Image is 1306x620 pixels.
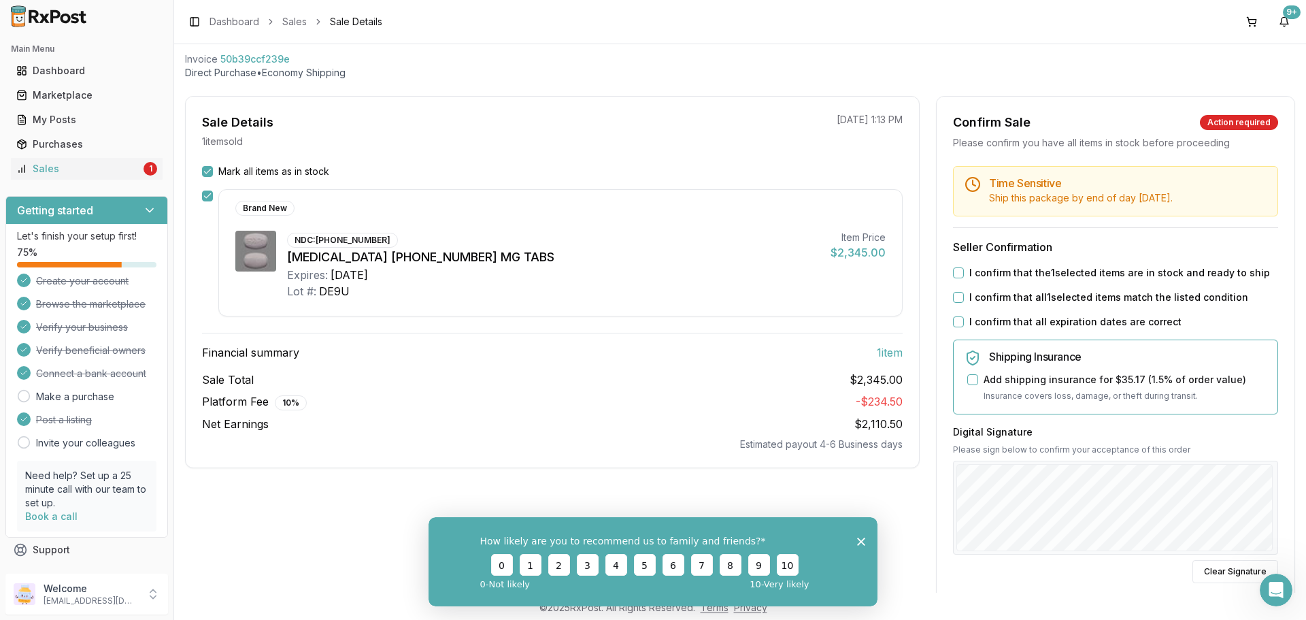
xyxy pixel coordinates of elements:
button: Dashboard [5,60,168,82]
div: Item Price [831,231,886,244]
span: 75 % [17,246,37,259]
span: Sale Total [202,372,254,388]
button: My Posts [5,109,168,131]
span: 1 item [877,344,903,361]
label: I confirm that the 1 selected items are in stock and ready to ship [969,266,1270,280]
button: Feedback [5,562,168,587]
p: Direct Purchase • Economy Shipping [185,66,1295,80]
span: Platform Fee [202,393,307,410]
span: Browse the marketplace [36,297,146,311]
p: Let's finish your setup first! [17,229,156,243]
a: My Posts [11,108,163,132]
span: - $234.50 [856,395,903,408]
div: $2,345.00 [831,244,886,261]
a: Invite your colleagues [36,436,135,450]
div: [MEDICAL_DATA] [PHONE_NUMBER] MG TABS [287,248,820,267]
span: Feedback [33,568,79,581]
div: DE9U [319,283,350,299]
h5: Time Sensitive [989,178,1267,189]
h3: Digital Signature [953,425,1278,439]
button: Purchases [5,133,168,155]
h2: Main Menu [11,44,163,54]
h5: Shipping Insurance [989,351,1267,362]
a: Book a call [25,510,78,522]
button: Clear Signature [1192,560,1278,583]
p: Need help? Set up a 25 minute call with our team to set up. [25,469,148,510]
button: Support [5,538,168,562]
button: 9+ [1273,11,1295,33]
button: Sales1 [5,158,168,180]
div: Sale Details [202,113,273,132]
p: Please sign below to confirm your acceptance of this order [953,444,1278,455]
h3: Seller Confirmation [953,239,1278,255]
div: Expires: [287,267,328,283]
p: [DATE] 1:13 PM [837,113,903,127]
a: Purchases [11,132,163,157]
div: Action required [1200,115,1278,130]
h3: Getting started [17,202,93,218]
img: User avatar [14,583,35,605]
div: Confirm Sale [953,113,1031,132]
div: 10 % [275,395,307,410]
span: Ship this package by end of day [DATE] . [989,192,1173,203]
a: Make a purchase [36,390,114,404]
span: Connect a bank account [36,367,146,380]
p: [EMAIL_ADDRESS][DOMAIN_NAME] [44,595,138,606]
a: Dashboard [11,59,163,83]
div: Sales [16,162,141,176]
span: 50b39ccf239e [220,52,290,66]
nav: breadcrumb [210,15,382,29]
div: [DATE] [331,267,368,283]
div: Lot #: [287,283,316,299]
a: Terms [701,602,729,613]
div: Brand New [235,201,295,216]
div: Invoice [185,52,218,66]
div: My Posts [16,113,157,127]
a: Sales [282,15,307,29]
p: Welcome [44,582,138,595]
img: Triumeq 600-50-300 MG TABS [235,231,276,272]
label: Add shipping insurance for $35.17 ( 1.5 % of order value) [984,373,1246,387]
a: Sales1 [11,157,163,181]
a: Privacy [734,602,767,613]
label: I confirm that all expiration dates are correct [969,315,1182,329]
span: Net Earnings [202,416,269,432]
a: Marketplace [11,83,163,108]
div: Marketplace [16,88,157,102]
span: $2,110.50 [854,417,903,431]
div: Estimated payout 4-6 Business days [202,438,903,451]
div: Please confirm you have all items in stock before proceeding [953,136,1278,150]
iframe: Survey from RxPost [429,517,877,606]
div: 1 [144,162,157,176]
img: RxPost Logo [5,5,93,27]
a: Dashboard [210,15,259,29]
span: Financial summary [202,344,299,361]
p: Insurance covers loss, damage, or theft during transit. [984,389,1267,403]
div: 9+ [1283,5,1301,19]
label: I confirm that all 1 selected items match the listed condition [969,291,1248,304]
label: Mark all items as in stock [218,165,329,178]
div: Purchases [16,137,157,151]
p: 1 item sold [202,135,243,148]
span: Sale Details [330,15,382,29]
div: Dashboard [16,64,157,78]
span: Verify your business [36,321,128,334]
span: $2,345.00 [850,372,903,388]
span: Create your account [36,274,129,288]
div: NDC: [PHONE_NUMBER] [287,233,398,248]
